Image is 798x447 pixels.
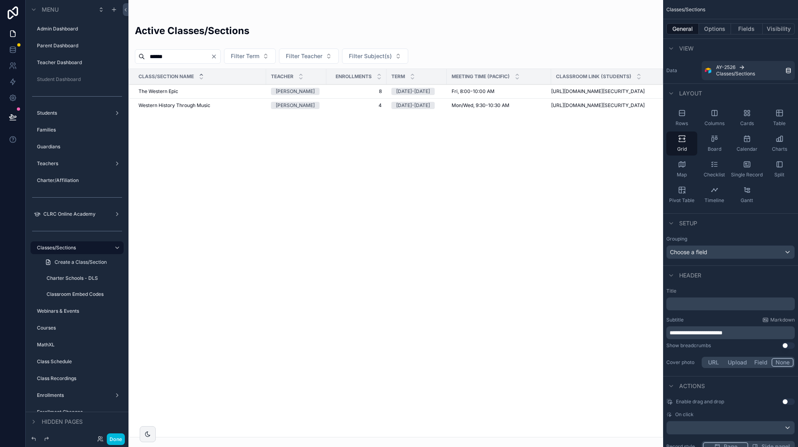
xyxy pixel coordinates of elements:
label: Enrollments [37,392,108,398]
label: Teacher Dashboard [37,59,119,66]
span: Columns [704,120,725,127]
span: Layout [679,89,702,97]
button: Upload [724,358,751,367]
button: Rows [666,106,697,130]
label: Admin Dashboard [37,26,119,32]
span: Timeline [704,197,724,204]
label: Class Recordings [37,375,119,382]
button: Select Button [342,49,408,64]
button: Options [699,23,731,34]
span: Filter Subject(s) [349,52,392,60]
label: Guardians [37,144,119,150]
span: View [679,44,694,53]
span: Split [774,172,784,178]
a: [DATE]-[DATE] [391,102,442,109]
span: Create a Class/Section [55,259,107,265]
button: None [772,358,794,367]
button: Visibility [763,23,795,34]
button: Board [699,131,730,156]
a: The Western Epic [138,88,261,95]
button: Gantt [731,183,762,207]
label: Charter Schools - DLS [47,275,119,281]
label: Parent Dashboard [37,42,119,49]
span: Classes/Sections [666,6,705,13]
div: [DATE]-[DATE] [396,102,430,109]
span: Western History Through Music [138,102,210,109]
label: Families [37,127,119,133]
label: Enrollment Changes [37,409,119,415]
label: Class Schedule [37,358,119,365]
label: Charter/Affiliation [37,177,119,184]
span: Teacher [271,73,293,80]
span: Setup [679,219,697,227]
span: [URL][DOMAIN_NAME][SECURITY_DATA] [551,88,645,95]
label: Grouping [666,236,687,242]
a: Classroom Embed Codes [47,291,119,297]
button: Grid [666,131,697,156]
span: Classes/Sections [716,71,755,77]
span: Pivot Table [669,197,694,204]
button: Timeline [699,183,730,207]
a: [URL][DOMAIN_NAME][SECURITY_DATA] [551,102,653,109]
span: Map [677,172,687,178]
a: Mon/Wed, 9:30-10:30 AM [452,102,546,109]
span: Enrollments [336,73,372,80]
span: Actions [679,382,705,390]
button: Select Button [279,49,339,64]
label: Student Dashboard [37,76,119,83]
span: Grid [677,146,687,152]
span: Charts [772,146,787,152]
a: [PERSON_NAME] [271,102,322,109]
h2: Active Classes/Sections [135,24,249,37]
span: Class/Section Name [138,73,194,80]
label: Students [37,110,108,116]
label: Courses [37,325,119,331]
button: Charts [764,131,795,156]
label: Teachers [37,160,108,167]
a: 8 [331,88,382,95]
div: scrollable content [666,297,795,310]
button: Checklist [699,157,730,181]
button: URL [703,358,724,367]
button: Choose a field [666,245,795,259]
button: Map [666,157,697,181]
img: Airtable Logo [705,67,711,74]
button: Split [764,157,795,181]
span: Single Record [731,172,763,178]
button: Calendar [731,131,762,156]
label: Classes/Sections [37,245,108,251]
span: On click [675,411,694,418]
a: AY-2526Classes/Sections [702,61,795,80]
span: Filter Teacher [286,52,322,60]
a: [URL][DOMAIN_NAME][SECURITY_DATA] [551,88,653,95]
a: CLRC Online Academy [43,211,108,217]
div: Show breadcrumbs [666,342,711,349]
span: Calendar [737,146,757,152]
span: AY-2526 [716,64,735,71]
span: Table [773,120,786,127]
button: Cards [731,106,762,130]
span: Header [679,271,701,279]
a: 4 [331,102,382,109]
div: [PERSON_NAME] [276,102,315,109]
label: Title [666,288,795,294]
label: Webinars & Events [37,308,119,314]
div: [PERSON_NAME] [276,88,315,95]
button: Single Record [731,157,762,181]
button: Columns [699,106,730,130]
button: General [666,23,699,34]
div: scrollable content [666,326,795,339]
a: [PERSON_NAME] [271,88,322,95]
a: Fri, 8:00-10:00 AM [452,88,546,95]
